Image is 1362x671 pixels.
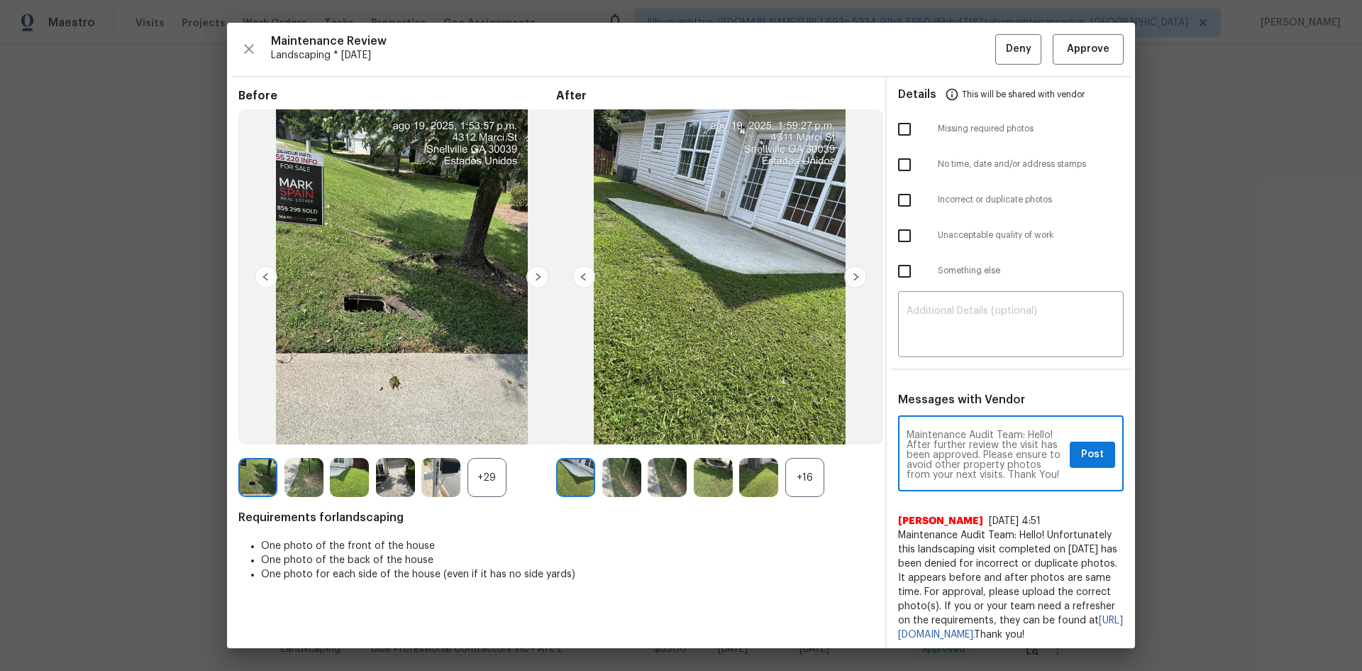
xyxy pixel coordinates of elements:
span: After [556,89,874,103]
li: One photo of the front of the house [261,539,874,553]
div: Something else [887,253,1135,289]
img: right-chevron-button-url [844,266,867,288]
div: Missing required photos [887,111,1135,147]
span: Landscaping * [DATE] [271,48,995,62]
span: Requirements for landscaping [238,511,874,525]
span: Approve [1067,40,1109,58]
span: Details [898,77,936,111]
div: Incorrect or duplicate photos [887,182,1135,218]
textarea: Maintenance Audit Team: Hello! After further review the visit has been approved. Please ensure to... [907,430,1064,480]
span: Messages with Vendor [898,394,1025,405]
span: Deny [1006,40,1031,58]
span: Something else [938,265,1124,277]
span: Maintenance Review [271,34,995,48]
button: Approve [1053,34,1124,65]
span: [DATE] 4:51 [989,516,1041,526]
img: left-chevron-button-url [255,266,277,288]
div: +16 [785,458,824,497]
button: Deny [995,34,1041,65]
a: [URL][DOMAIN_NAME]. [898,616,1123,640]
div: No time, date and/or address stamps [887,147,1135,182]
span: [PERSON_NAME] [898,514,983,528]
div: +29 [467,458,506,497]
span: Post [1081,446,1104,464]
div: Unacceptable quality of work [887,218,1135,253]
span: No time, date and/or address stamps [938,158,1124,170]
span: Unacceptable quality of work [938,229,1124,241]
span: Incorrect or duplicate photos [938,194,1124,206]
span: Maintenance Audit Team: Hello! Unfortunately this landscaping visit completed on [DATE] has been ... [898,528,1124,642]
span: This will be shared with vendor [962,77,1085,111]
li: One photo of the back of the house [261,553,874,567]
button: Post [1070,442,1115,468]
img: left-chevron-button-url [572,266,595,288]
li: One photo for each side of the house (even if it has no side yards) [261,567,874,582]
img: right-chevron-button-url [526,266,549,288]
span: Before [238,89,556,103]
span: Missing required photos [938,123,1124,135]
